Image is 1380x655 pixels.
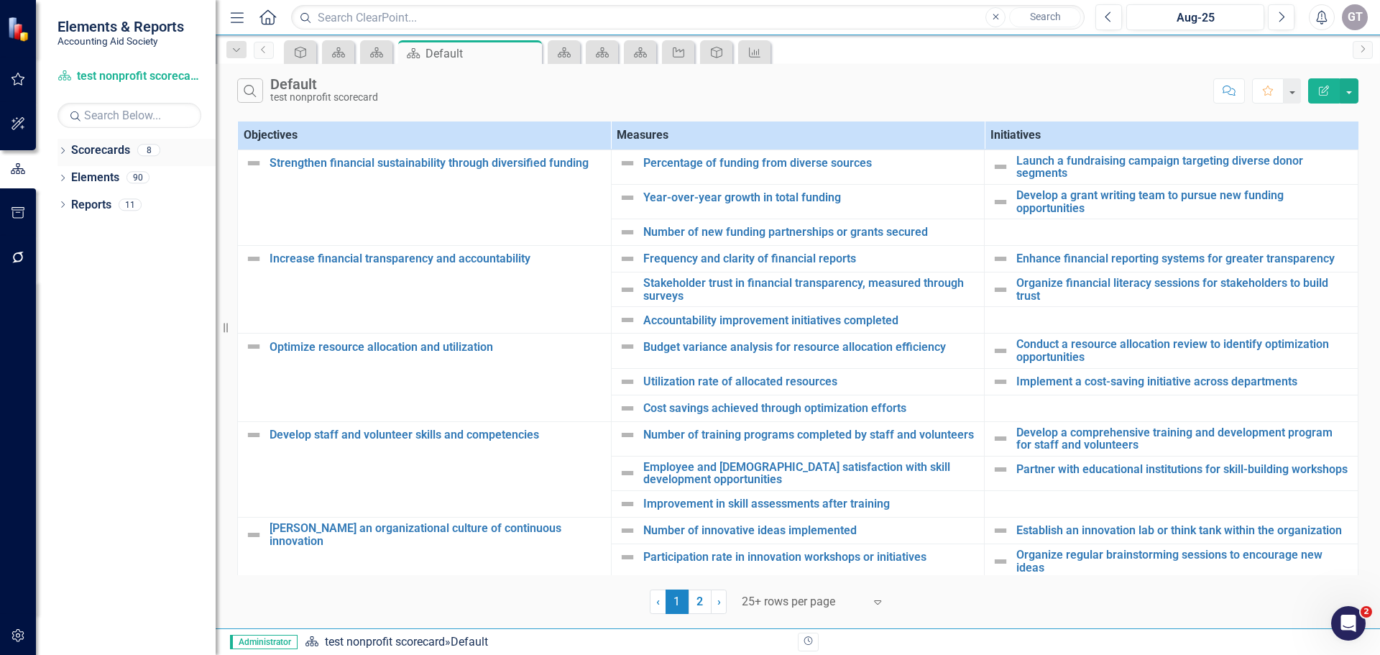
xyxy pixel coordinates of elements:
[985,421,1358,456] td: Double-Click to Edit Right Click for Context Menu
[643,498,977,510] a: Improvement in skill assessments after training
[611,272,985,307] td: Double-Click to Edit Right Click for Context Menu
[611,456,985,490] td: Double-Click to Edit Right Click for Context Menu
[985,246,1358,272] td: Double-Click to Edit Right Click for Context Menu
[619,155,636,172] img: Not Defined
[1016,155,1351,180] a: Launch a fundraising campaign targeting diverse donor segments
[619,373,636,390] img: Not Defined
[71,197,111,214] a: Reports
[985,368,1358,395] td: Double-Click to Edit Right Click for Context Menu
[992,342,1009,359] img: Not Defined
[619,250,636,267] img: Not Defined
[992,522,1009,539] img: Not Defined
[643,461,977,486] a: Employee and [DEMOGRAPHIC_DATA] satisfaction with skill development opportunities
[57,18,184,35] span: Elements & Reports
[611,421,985,456] td: Double-Click to Edit Right Click for Context Menu
[238,246,612,334] td: Double-Click to Edit Right Click for Context Menu
[245,526,262,544] img: Not Defined
[238,150,612,245] td: Double-Click to Edit Right Click for Context Menu
[611,544,985,578] td: Double-Click to Edit Right Click for Context Menu
[643,551,977,564] a: Participation rate in innovation workshops or initiatives
[611,517,985,544] td: Double-Click to Edit Right Click for Context Menu
[643,252,977,265] a: Frequency and clarity of financial reports
[643,191,977,204] a: Year-over-year growth in total funding
[619,281,636,298] img: Not Defined
[238,517,612,605] td: Double-Click to Edit Right Click for Context Menu
[1016,338,1351,363] a: Conduct a resource allocation review to identify optimization opportunities
[71,142,130,159] a: Scorecards
[270,522,604,547] a: [PERSON_NAME] an organizational culture of continuous innovation
[1016,426,1351,452] a: Develop a comprehensive training and development program for staff and volunteers
[643,226,977,239] a: Number of new funding partnerships or grants secured
[451,635,488,649] div: Default
[985,150,1358,184] td: Double-Click to Edit Right Click for Context Menu
[245,250,262,267] img: Not Defined
[1016,375,1351,388] a: Implement a cost-saving initiative across departments
[643,524,977,537] a: Number of innovative ideas implemented
[1016,549,1351,574] a: Organize regular brainstorming sessions to encourage new ideas
[666,590,689,614] span: 1
[985,334,1358,368] td: Double-Click to Edit Right Click for Context Menu
[57,68,201,85] a: test nonprofit scorecard
[643,429,977,441] a: Number of training programs completed by staff and volunteers
[619,495,636,513] img: Not Defined
[245,338,262,355] img: Not Defined
[643,157,977,170] a: Percentage of funding from diverse sources
[270,341,604,354] a: Optimize resource allocation and utilization
[643,277,977,302] a: Stakeholder trust in financial transparency, measured through surveys
[611,490,985,517] td: Double-Click to Edit Right Click for Context Menu
[992,461,1009,478] img: Not Defined
[619,400,636,417] img: Not Defined
[1126,4,1264,30] button: Aug-25
[6,15,33,42] img: ClearPoint Strategy
[992,553,1009,570] img: Not Defined
[1016,463,1351,476] a: Partner with educational institutions for skill-building workshops
[992,281,1009,298] img: Not Defined
[611,150,985,184] td: Double-Click to Edit Right Click for Context Menu
[619,311,636,329] img: Not Defined
[57,35,184,47] small: Accounting Aid Society
[1131,9,1259,27] div: Aug-25
[643,402,977,415] a: Cost savings achieved through optimization efforts
[119,198,142,211] div: 11
[619,426,636,444] img: Not Defined
[643,375,977,388] a: Utilization rate of allocated resources
[270,429,604,441] a: Develop staff and volunteer skills and competencies
[619,224,636,241] img: Not Defined
[1016,277,1351,302] a: Organize financial literacy sessions for stakeholders to build trust
[985,456,1358,490] td: Double-Click to Edit Right Click for Context Menu
[1009,7,1081,27] button: Search
[1016,252,1351,265] a: Enhance financial reporting systems for greater transparency
[611,246,985,272] td: Double-Click to Edit Right Click for Context Menu
[992,250,1009,267] img: Not Defined
[1016,189,1351,214] a: Develop a grant writing team to pursue new funding opportunities
[270,92,378,103] div: test nonprofit scorecard
[1331,606,1366,641] iframe: Intercom live chat
[270,157,604,170] a: Strengthen financial sustainability through diversified funding
[992,193,1009,211] img: Not Defined
[291,5,1085,30] input: Search ClearPoint...
[985,544,1358,578] td: Double-Click to Edit Right Click for Context Menu
[126,172,149,184] div: 90
[71,170,119,186] a: Elements
[717,595,721,608] span: ›
[656,595,660,608] span: ‹
[1342,4,1368,30] button: GT
[611,334,985,368] td: Double-Click to Edit Right Click for Context Menu
[1361,606,1372,618] span: 2
[230,635,298,649] span: Administrator
[643,341,977,354] a: Budget variance analysis for resource allocation efficiency
[992,158,1009,175] img: Not Defined
[985,185,1358,219] td: Double-Click to Edit Right Click for Context Menu
[1016,524,1351,537] a: Establish an innovation lab or think tank within the organization
[57,103,201,128] input: Search Below...
[238,421,612,517] td: Double-Click to Edit Right Click for Context Menu
[611,307,985,334] td: Double-Click to Edit Right Click for Context Menu
[270,252,604,265] a: Increase financial transparency and accountability
[985,517,1358,544] td: Double-Click to Edit Right Click for Context Menu
[985,272,1358,307] td: Double-Click to Edit Right Click for Context Menu
[611,219,985,246] td: Double-Click to Edit Right Click for Context Menu
[1030,11,1061,22] span: Search
[992,373,1009,390] img: Not Defined
[619,338,636,355] img: Not Defined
